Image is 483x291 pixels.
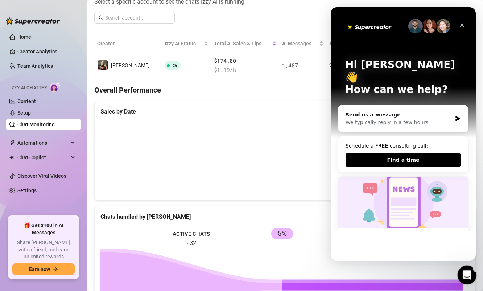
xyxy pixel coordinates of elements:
a: Home [17,34,31,40]
span: Automations [17,137,69,149]
img: Stacy [98,60,108,70]
th: AI Messages [279,35,326,52]
span: 🎁 Get $100 in AI Messages [12,222,75,236]
iframe: Intercom live chat [331,7,476,261]
span: thunderbolt [9,140,15,146]
span: 1,407 [282,62,298,69]
div: Sales by Date [100,107,470,116]
div: Chats handled by [PERSON_NAME] [100,212,470,221]
span: Earn now [29,266,50,272]
a: Team Analytics [17,63,53,69]
img: Chat Copilot [9,155,14,160]
a: Discover Viral Videos [17,173,66,179]
img: AI Chatter [50,82,61,92]
span: Total AI Sales & Tips [214,40,271,48]
div: Close [125,12,138,25]
th: Active Chats [326,35,373,52]
a: Setup [17,110,31,116]
span: On [173,63,178,68]
iframe: Intercom live chat [458,266,477,285]
a: Chat Monitoring [17,122,55,127]
div: Izzy just got smarter and safer ✨ [7,169,138,261]
span: Share [PERSON_NAME] with a friend, and earn unlimited rewards [12,239,75,261]
span: [PERSON_NAME] [111,62,150,68]
a: Settings [17,188,37,193]
button: Earn nowarrow-right [12,263,75,275]
span: Izzy AI Chatter [10,85,47,91]
span: Chat Copilot [17,152,69,163]
th: Creator [94,35,162,52]
span: 232 [329,62,339,69]
img: logo-BBDzfeDw.svg [6,17,60,25]
input: Search account... [105,14,170,22]
a: Content [17,98,36,104]
span: search [99,15,104,20]
span: AI Messages [282,40,318,48]
span: $174.00 [214,57,276,65]
span: Izzy AI Status [165,40,202,48]
img: Izzy just got smarter and safer ✨ [8,169,137,220]
th: Total AI Sales & Tips [211,35,279,52]
th: Izzy AI Status [162,35,211,52]
a: Creator Analytics [17,46,75,57]
span: arrow-right [53,267,58,272]
span: Active Chats [329,40,364,48]
span: $ 1.19 /h [214,66,276,74]
h4: Overall Performance [94,85,476,95]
